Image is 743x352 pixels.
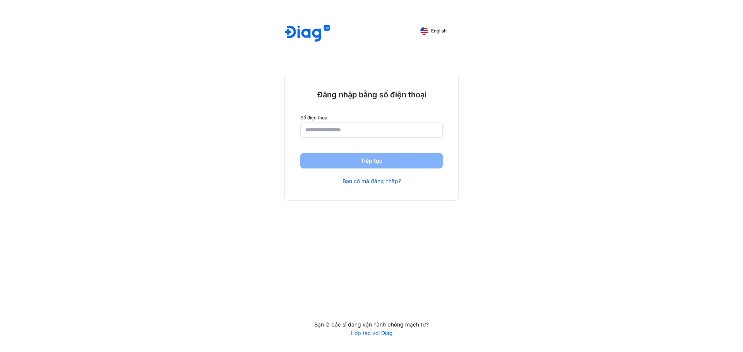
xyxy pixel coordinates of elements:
[431,28,447,34] span: English
[415,25,452,37] button: English
[342,178,401,185] a: Bạn có mã đăng nhập?
[300,115,443,121] label: Số điện thoại
[300,153,443,168] button: Tiếp tục
[285,25,330,43] img: logo
[284,330,459,337] a: Hợp tác với Diag
[420,27,428,35] img: English
[284,321,459,328] div: Bạn là bác sĩ đang vận hành phòng mạch tư?
[300,90,443,100] div: Đăng nhập bằng số điện thoại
